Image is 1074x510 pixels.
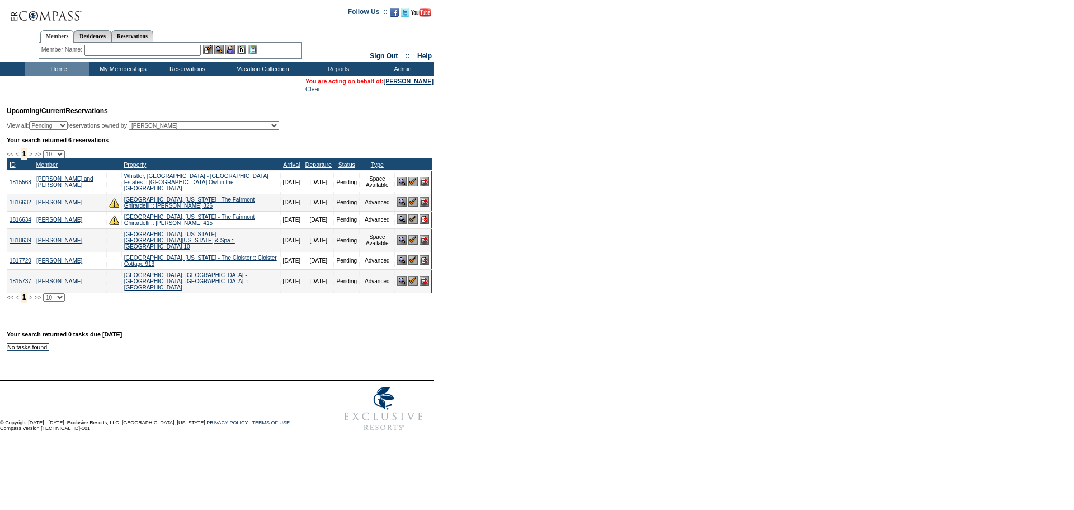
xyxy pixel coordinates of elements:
[36,199,82,205] a: [PERSON_NAME]
[420,177,429,186] img: Cancel Reservation
[10,217,31,223] a: 1816634
[40,30,74,43] a: Members
[36,258,82,264] a: [PERSON_NAME]
[283,161,300,168] a: Arrival
[360,252,395,269] td: Advanced
[408,197,418,207] img: Confirm Reservation
[7,121,284,130] div: View all: reservations owned by:
[334,252,360,269] td: Pending
[303,170,334,194] td: [DATE]
[10,278,31,284] a: 1815737
[15,151,18,157] span: <
[280,170,303,194] td: [DATE]
[397,235,407,245] img: View Reservation
[360,170,395,194] td: Space Available
[411,8,431,17] img: Subscribe to our YouTube Channel
[21,292,28,303] span: 1
[34,294,41,301] span: >>
[10,161,16,168] a: ID
[420,255,429,265] img: Cancel Reservation
[408,276,418,286] img: Confirm Reservation
[280,194,303,211] td: [DATE]
[390,8,399,17] img: Become our fan on Facebook
[124,161,146,168] a: Property
[280,269,303,293] td: [DATE]
[21,148,28,160] span: 1
[10,179,31,185] a: 1815568
[334,269,360,293] td: Pending
[408,235,418,245] img: Confirm Reservation
[7,151,13,157] span: <<
[334,194,360,211] td: Pending
[397,214,407,224] img: View Reservation
[154,62,218,76] td: Reservations
[360,211,395,228] td: Advanced
[417,52,432,60] a: Help
[348,7,388,20] td: Follow Us ::
[305,62,369,76] td: Reports
[334,211,360,228] td: Pending
[401,11,409,18] a: Follow us on Twitter
[390,11,399,18] a: Become our fan on Facebook
[36,237,82,244] a: [PERSON_NAME]
[397,197,407,207] img: View Reservation
[218,62,305,76] td: Vacation Collection
[124,214,255,226] a: [GEOGRAPHIC_DATA], [US_STATE] - The Fairmont Ghirardelli :: [PERSON_NAME] 415
[252,420,290,425] a: TERMS OF USE
[124,272,248,291] a: [GEOGRAPHIC_DATA], [GEOGRAPHIC_DATA] - [GEOGRAPHIC_DATA], [GEOGRAPHIC_DATA] :: [GEOGRAPHIC_DATA]
[36,176,93,188] a: [PERSON_NAME] and [PERSON_NAME]
[420,276,429,286] img: Cancel Reservation
[214,45,224,54] img: View
[360,228,395,252] td: Space Available
[237,45,246,54] img: Reservations
[7,331,435,343] div: Your search returned 0 tasks due [DATE]
[338,161,355,168] a: Status
[305,86,320,92] a: Clear
[7,137,432,143] div: Your search returned 6 reservations
[411,11,431,18] a: Subscribe to our YouTube Channel
[111,30,153,42] a: Reservations
[280,228,303,252] td: [DATE]
[7,343,49,350] td: No tasks found.
[397,177,407,186] img: View Reservation
[420,214,429,224] img: Cancel Reservation
[408,214,418,224] img: Confirm Reservation
[7,107,108,115] span: Reservations
[36,217,82,223] a: [PERSON_NAME]
[74,30,111,42] a: Residences
[36,278,82,284] a: [PERSON_NAME]
[41,45,84,54] div: Member Name:
[34,151,41,157] span: >>
[370,52,398,60] a: Sign Out
[10,258,31,264] a: 1817720
[303,252,334,269] td: [DATE]
[7,107,65,115] span: Upcoming/Current
[124,173,268,191] a: Whistler, [GEOGRAPHIC_DATA] - [GEOGRAPHIC_DATA] Estates :: [GEOGRAPHIC_DATA] Owl in the [GEOGRAPH...
[397,255,407,265] img: View Reservation
[360,269,395,293] td: Advanced
[401,8,409,17] img: Follow us on Twitter
[36,161,58,168] a: Member
[420,197,429,207] img: Cancel Reservation
[305,161,332,168] a: Departure
[29,151,32,157] span: >
[406,52,410,60] span: ::
[280,252,303,269] td: [DATE]
[369,62,434,76] td: Admin
[280,211,303,228] td: [DATE]
[10,237,31,244] a: 1818639
[225,45,235,54] img: Impersonate
[10,199,31,205] a: 1816632
[305,78,434,85] span: You are acting on behalf of:
[124,255,277,267] a: [GEOGRAPHIC_DATA], [US_STATE] - The Cloister :: Cloister Cottage 913
[397,276,407,286] img: View Reservation
[408,177,418,186] img: Confirm Reservation
[371,161,384,168] a: Type
[15,294,18,301] span: <
[7,294,13,301] span: <<
[206,420,248,425] a: PRIVACY POLICY
[334,170,360,194] td: Pending
[89,62,154,76] td: My Memberships
[109,198,119,208] img: There are insufficient days and/or tokens to cover this reservation
[303,228,334,252] td: [DATE]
